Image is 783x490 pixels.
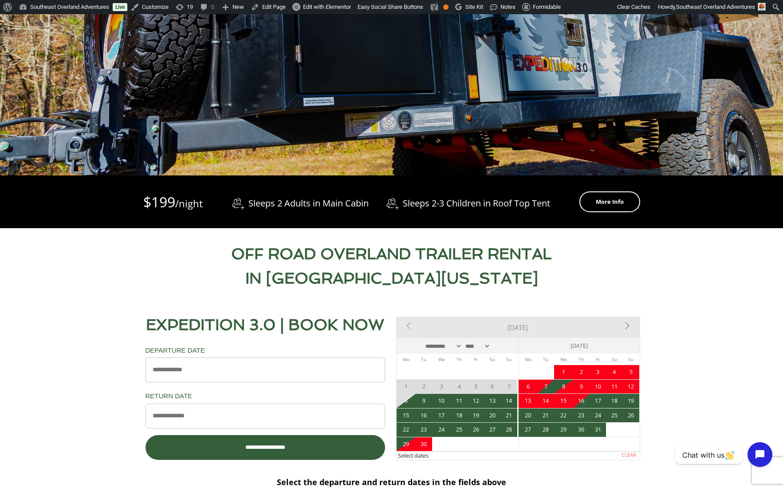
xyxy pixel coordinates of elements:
span: Day in the past [432,380,451,394]
span: Booked [573,365,590,379]
a: Clear [621,452,637,460]
span: Friday [468,356,484,362]
span: Booked [554,394,573,408]
a: 26 [468,423,484,437]
span: Booked [416,437,432,451]
a: 17 [432,408,451,423]
span: Thursday [451,356,467,362]
b: Select the departure and return dates in the fields above [277,477,506,487]
a: 18 [451,408,468,423]
div: [DATE] [519,338,640,354]
a: 25 [606,408,622,423]
span: Day in the past [451,380,468,394]
div: OK [443,4,449,10]
a: 15 [397,408,416,423]
a: 28 [538,423,554,437]
span: Sleeps 2 Adults in Main Cabin [248,197,369,209]
span: Booked [606,380,622,394]
a: 23 [573,408,590,423]
a: 10 [432,394,451,408]
span: Booked [623,380,639,394]
span: Booked [590,365,606,379]
span: Day in the past [416,380,432,394]
span: Booked [606,365,622,379]
span: Thursday [573,356,589,362]
span: Day in the past [484,380,500,394]
div: Select dates [397,452,619,460]
a: 19 [623,394,639,408]
span: Available (1) Rules: Not check-in [501,423,517,437]
span: Sunday [623,356,639,362]
a: 9 [416,394,432,408]
span: Monday [397,356,416,362]
a: 27 [484,423,500,437]
a: 16 [416,408,432,423]
span: Booked [538,394,554,408]
a: 18 [606,394,622,408]
a: 27 [519,423,538,437]
a: 24 [590,408,606,423]
span: /night [175,197,203,210]
span: Sleeps 2-3 Children in Roof Top Tent [403,197,550,209]
span: Booked [573,380,590,394]
span: Tuesday [538,356,554,362]
span: Edit with Elementor [303,4,351,10]
a: 29 [554,423,573,437]
a: 22 [397,423,416,437]
span: Not available Rules: Not check-out, This is earlier than allowed by our advance reservation rules. [397,394,416,408]
h2: OFF ROAD OVERLAND TRAILER RENTAL [143,246,640,261]
a: More Info [579,191,640,212]
a: 22 [554,408,573,423]
a: 13 [484,394,500,408]
span: Booked [519,380,538,394]
span: Monday [519,356,538,362]
a: 24 [432,423,451,437]
span: Available (1) Rules: Not check-in [538,380,554,394]
span: Booked [554,365,573,379]
span: Booked [519,394,538,408]
label: Departure Date [146,346,205,355]
span: Booked [397,437,416,451]
span: Sunday [501,356,517,362]
a: 23 [416,423,432,437]
span: Wednesday [554,356,573,362]
div: $199 [143,192,203,212]
a: 31 [590,423,606,437]
span: Wednesday [432,356,451,362]
span: Day in the past [501,380,517,394]
span: Booked Rules: Not check-out [554,380,573,394]
a: Live [113,3,127,11]
a: 20 [519,408,538,423]
span: Day in the past [468,380,484,394]
a: 11 [451,394,468,408]
a: 19 [468,408,484,423]
a: [DATE] [475,317,561,338]
a: 12 [468,394,484,408]
span: Tuesday [416,356,432,362]
h2: IN [GEOGRAPHIC_DATA][US_STATE] [143,270,640,286]
span: Site Kit [465,4,483,10]
a: 17 [590,394,606,408]
a: 20 [484,408,500,423]
a: 26 [623,408,639,423]
span: Friday [590,356,606,362]
span: Southeast Overland Adventures [676,4,755,10]
a: 30 [573,423,590,437]
span: Booked [590,380,606,394]
a: 25 [451,423,468,437]
span: Booked [623,365,639,379]
span: Saturday [484,356,500,362]
a: 21 [538,408,554,423]
span: Saturday [606,356,622,362]
span: Day in the past [397,380,416,394]
h2: EXPEDITION 3.0 | BOOK NOW [143,317,387,332]
a: 16 [573,394,590,408]
a: 14 [501,394,517,408]
label: Return Date [146,391,193,401]
a: 21 [501,408,517,423]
